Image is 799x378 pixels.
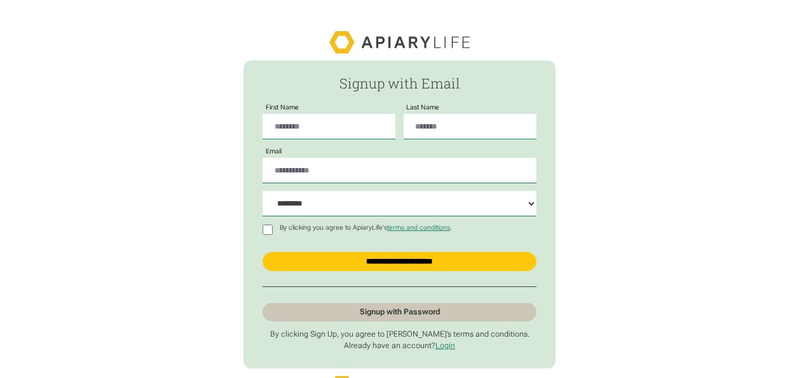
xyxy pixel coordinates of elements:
label: Email [263,148,285,155]
form: Passwordless Signup [243,60,556,369]
p: By clicking you agree to ApiaryLife's . [277,224,456,232]
label: First Name [263,104,302,111]
label: Last Name [404,104,443,111]
a: terms and conditions [387,223,450,232]
p: Already have an account? [263,341,536,351]
a: Login [435,341,455,350]
p: By clicking Sign Up, you agree to [PERSON_NAME]’s terms and conditions. [263,330,536,339]
a: Signup with Password [263,303,536,322]
h2: Signup with Email [263,76,536,91]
